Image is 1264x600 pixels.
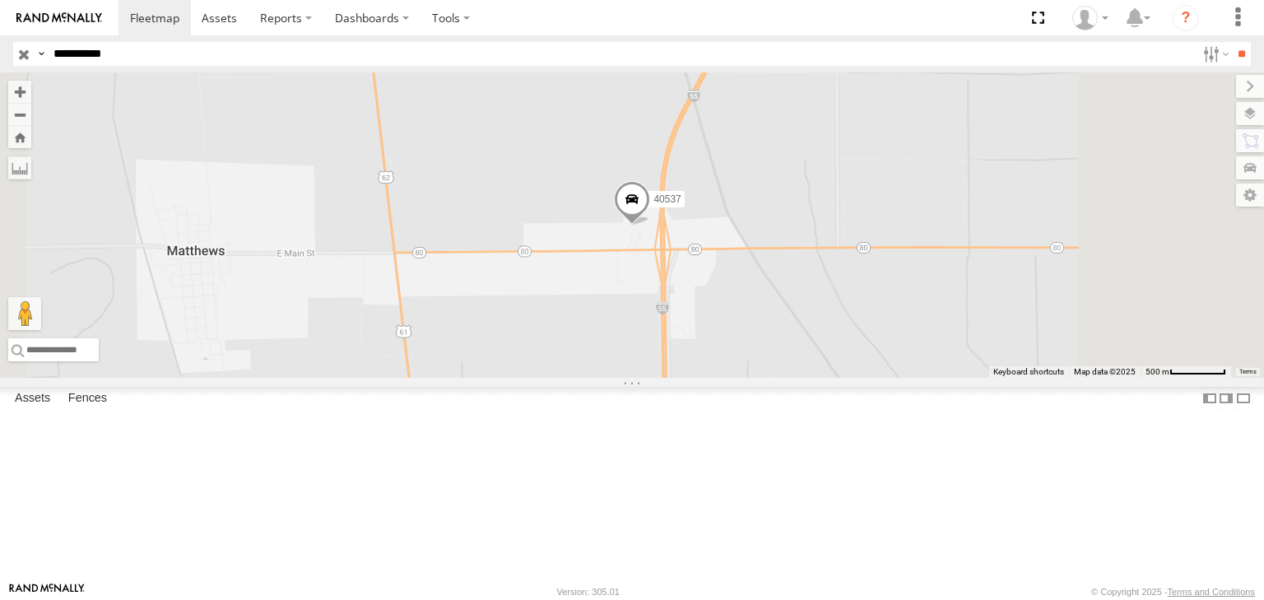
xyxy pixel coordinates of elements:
[993,366,1064,378] button: Keyboard shortcuts
[1141,366,1231,378] button: Map Scale: 500 m per 65 pixels
[35,42,48,66] label: Search Query
[1218,387,1234,411] label: Dock Summary Table to the Right
[1173,5,1199,31] i: ?
[1066,6,1114,30] div: Alfonso Garay
[1168,587,1255,597] a: Terms and Conditions
[557,587,620,597] div: Version: 305.01
[1201,387,1218,411] label: Dock Summary Table to the Left
[8,156,31,179] label: Measure
[1145,367,1169,376] span: 500 m
[8,297,41,330] button: Drag Pegman onto the map to open Street View
[9,584,85,600] a: Visit our Website
[16,12,102,24] img: rand-logo.svg
[1235,387,1252,411] label: Hide Summary Table
[1236,184,1264,207] label: Map Settings
[1074,367,1136,376] span: Map data ©2025
[8,103,31,126] button: Zoom out
[1197,42,1232,66] label: Search Filter Options
[7,387,58,410] label: Assets
[8,81,31,103] button: Zoom in
[653,193,681,205] span: 40537
[1091,587,1255,597] div: © Copyright 2025 -
[60,387,115,410] label: Fences
[1239,369,1257,375] a: Terms
[8,126,31,148] button: Zoom Home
